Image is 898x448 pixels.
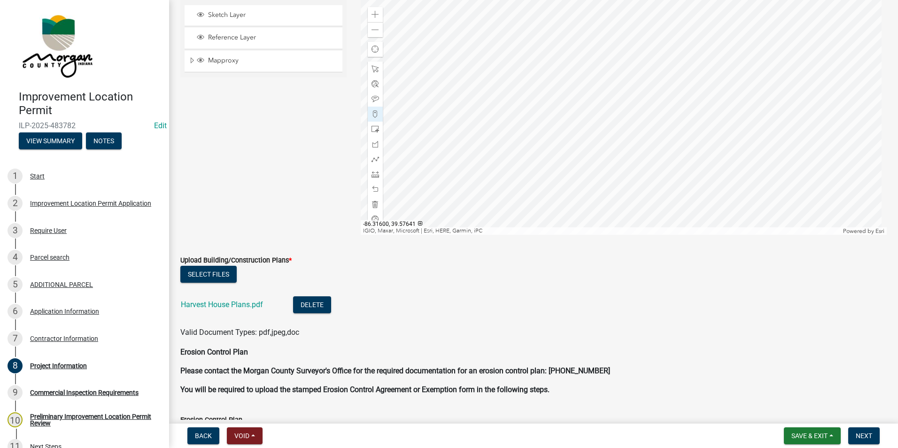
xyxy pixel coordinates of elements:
[30,308,99,315] div: Application Information
[154,121,167,130] wm-modal-confirm: Edit Application Number
[185,5,342,26] li: Sketch Layer
[86,132,122,149] button: Notes
[181,300,263,309] a: Harvest House Plans.pdf
[185,51,342,72] li: Mapproxy
[8,331,23,346] div: 7
[188,56,195,66] span: Expand
[86,138,122,145] wm-modal-confirm: Notes
[8,196,23,211] div: 2
[875,228,884,234] a: Esri
[195,11,339,20] div: Sketch Layer
[784,427,841,444] button: Save & Exit
[368,22,383,37] div: Zoom out
[185,28,342,49] li: Reference Layer
[180,385,550,394] strong: You will be required to upload the stamped Erosion Control Agreement or Exemption form in the fol...
[841,227,887,235] div: Powered by
[180,257,292,264] label: Upload Building/Construction Plans
[293,296,331,313] button: Delete
[8,385,23,400] div: 9
[30,227,67,234] div: Require User
[195,56,339,66] div: Mapproxy
[30,254,70,261] div: Parcel search
[368,7,383,22] div: Zoom in
[8,169,23,184] div: 1
[19,10,94,80] img: Morgan County, Indiana
[180,328,299,337] span: Valid Document Types: pdf,jpeg,doc
[293,301,331,310] wm-modal-confirm: Delete Document
[30,200,151,207] div: Improvement Location Permit Application
[361,227,841,235] div: IGIO, Maxar, Microsoft | Esri, HERE, Garmin, iPC
[368,42,383,57] div: Find my location
[19,132,82,149] button: View Summary
[30,335,98,342] div: Contractor Information
[195,432,212,440] span: Back
[180,266,237,283] button: Select files
[234,432,249,440] span: Void
[848,427,880,444] button: Next
[180,417,242,424] label: Erosion Control Plan
[206,33,339,42] span: Reference Layer
[8,412,23,427] div: 10
[8,250,23,265] div: 4
[180,366,610,375] strong: Please contact the Morgan County Surveyor's Office for the required documentation for an erosion ...
[8,304,23,319] div: 6
[30,389,139,396] div: Commercial Inspection Requirements
[856,432,872,440] span: Next
[19,121,150,130] span: ILP-2025-483782
[180,348,248,356] strong: Erosion Control Plan
[30,281,93,288] div: ADDITIONAL PARCEL
[206,56,339,65] span: Mapproxy
[8,358,23,373] div: 8
[19,90,162,117] h4: Improvement Location Permit
[8,277,23,292] div: 5
[187,427,219,444] button: Back
[19,138,82,145] wm-modal-confirm: Summary
[30,363,87,369] div: Project Information
[8,223,23,238] div: 3
[206,11,339,19] span: Sketch Layer
[227,427,263,444] button: Void
[791,432,828,440] span: Save & Exit
[30,173,45,179] div: Start
[154,121,167,130] a: Edit
[184,3,343,75] ul: Layer List
[195,33,339,43] div: Reference Layer
[30,413,154,426] div: Preliminary Improvement Location Permit Review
